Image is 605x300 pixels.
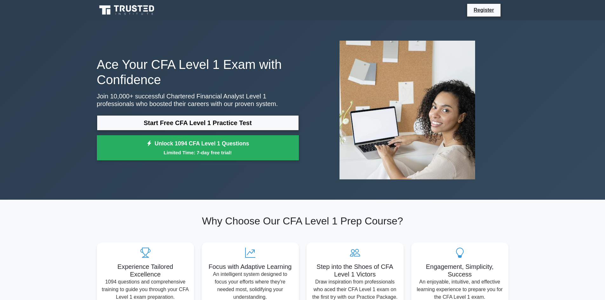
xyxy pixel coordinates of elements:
h5: Focus with Adaptive Learning [207,263,294,270]
h5: Experience Tailored Excellence [102,263,189,278]
p: Join 10,000+ successful Chartered Financial Analyst Level 1 professionals who boosted their caree... [97,92,299,108]
h1: Ace Your CFA Level 1 Exam with Confidence [97,57,299,87]
h5: Engagement, Simplicity, Success [416,263,503,278]
a: Register [470,6,498,14]
a: Unlock 1094 CFA Level 1 QuestionsLimited Time: 7-day free trial! [97,135,299,161]
a: Start Free CFA Level 1 Practice Test [97,115,299,130]
h5: Step into the Shoes of CFA Level 1 Victors [312,263,399,278]
small: Limited Time: 7-day free trial! [105,149,291,156]
h2: Why Choose Our CFA Level 1 Prep Course? [97,215,508,227]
